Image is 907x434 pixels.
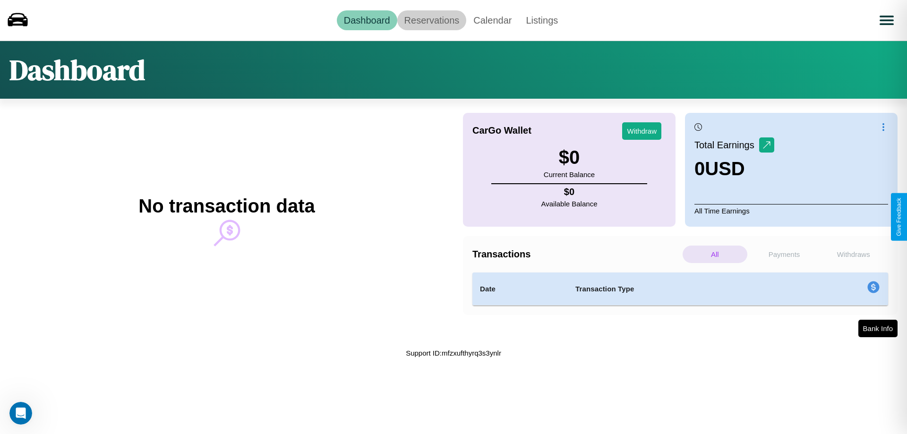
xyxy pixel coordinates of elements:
[694,136,759,153] p: Total Earnings
[575,283,790,295] h4: Transaction Type
[406,347,501,359] p: Support ID: mfzxufthyrq3s3ynlr
[896,198,902,236] div: Give Feedback
[622,122,661,140] button: Withdraw
[821,246,886,263] p: Withdraws
[472,272,888,306] table: simple table
[9,402,32,425] iframe: Intercom live chat
[138,196,315,217] h2: No transaction data
[472,125,531,136] h4: CarGo Wallet
[480,283,560,295] h4: Date
[873,7,900,34] button: Open menu
[544,147,595,168] h3: $ 0
[858,320,898,337] button: Bank Info
[466,10,519,30] a: Calendar
[752,246,817,263] p: Payments
[9,51,145,89] h1: Dashboard
[683,246,747,263] p: All
[397,10,467,30] a: Reservations
[694,204,888,217] p: All Time Earnings
[541,197,598,210] p: Available Balance
[337,10,397,30] a: Dashboard
[519,10,565,30] a: Listings
[472,249,680,260] h4: Transactions
[694,158,774,179] h3: 0 USD
[541,187,598,197] h4: $ 0
[544,168,595,181] p: Current Balance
